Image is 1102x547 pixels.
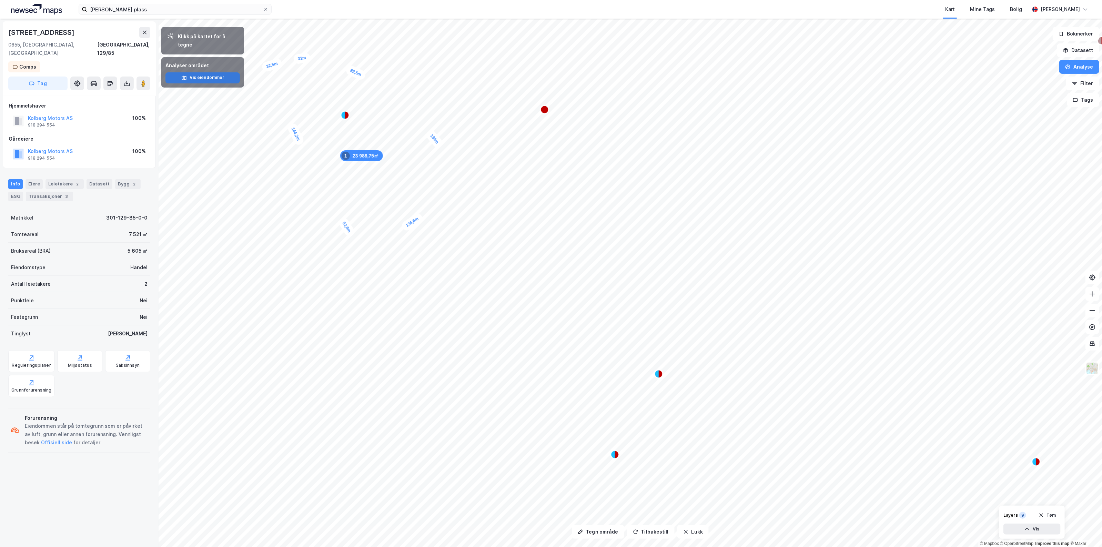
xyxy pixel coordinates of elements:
div: Datasett [87,179,112,189]
a: OpenStreetMap [1000,541,1034,546]
button: Vis [1003,524,1061,535]
img: logo.a4113a55bc3d86da70a041830d287a7e.svg [11,4,62,14]
div: 9 [1019,512,1026,519]
div: Map marker [345,64,367,81]
div: Map marker [261,58,283,73]
div: Map marker [425,129,444,149]
div: [PERSON_NAME] [108,330,148,338]
div: 918 294 554 [28,155,55,161]
div: Map marker [1032,458,1040,466]
div: 2 [131,181,138,188]
div: Comps [19,63,36,71]
div: Layers [1003,513,1018,518]
button: Analyse [1059,60,1099,74]
button: Tilbakestill [627,525,675,539]
button: Vis eiendommer [165,72,240,83]
div: 1 [342,152,350,160]
a: Improve this map [1035,541,1070,546]
button: Lukk [677,525,709,539]
div: Transaksjoner [26,192,73,201]
div: Eiere [26,179,43,189]
div: 3 [63,193,70,200]
div: 100% [132,114,146,122]
div: [PERSON_NAME] [1041,5,1080,13]
div: [STREET_ADDRESS] [8,27,76,38]
div: Nei [140,296,148,305]
div: Analyser området [165,61,240,70]
div: Map marker [337,216,356,238]
div: 0655, [GEOGRAPHIC_DATA], [GEOGRAPHIC_DATA] [8,41,97,57]
div: Kart [945,5,955,13]
div: Map marker [340,150,383,161]
button: Datasett [1057,43,1099,57]
div: 2 [144,280,148,288]
div: Map marker [540,105,549,114]
div: Map marker [655,370,663,378]
div: Tomteareal [11,230,39,239]
div: Forurensning [25,414,148,422]
div: [GEOGRAPHIC_DATA], 129/85 [97,41,150,57]
div: Eiendomstype [11,263,46,272]
div: Map marker [341,111,349,119]
div: Klikk på kartet for å tegne [178,32,239,49]
button: Tøm [1034,510,1061,521]
div: ESG [8,192,23,201]
button: Tegn område [572,525,624,539]
div: Gårdeiere [9,135,150,143]
div: Matrikkel [11,214,33,222]
img: Z [1086,362,1099,375]
div: Nei [140,313,148,321]
div: 5 605 ㎡ [128,247,148,255]
div: Map marker [286,122,305,146]
div: Map marker [400,212,424,232]
div: Grunnforurensning [11,387,51,393]
div: 918 294 554 [28,122,55,128]
div: 100% [132,147,146,155]
div: Info [8,179,23,189]
div: 2 [74,181,81,188]
button: Tag [8,77,68,90]
div: Bygg [115,179,141,189]
div: Hjemmelshaver [9,102,150,110]
div: Map marker [293,52,311,64]
div: Bruksareal (BRA) [11,247,51,255]
div: 7 521 ㎡ [129,230,148,239]
iframe: Chat Widget [1068,514,1102,547]
a: Mapbox [980,541,999,546]
div: Saksinnsyn [116,363,140,368]
div: Reguleringsplaner [12,363,51,368]
button: Bokmerker [1053,27,1099,41]
div: Map marker [611,450,619,459]
div: Antall leietakere [11,280,51,288]
div: Mine Tags [970,5,995,13]
div: Bolig [1010,5,1022,13]
div: Miljøstatus [68,363,92,368]
div: Festegrunn [11,313,38,321]
div: 301-129-85-0-0 [106,214,148,222]
div: Punktleie [11,296,34,305]
div: Eiendommen står på tomtegrunn som er påvirket av luft, grunn eller annen forurensning. Vennligst ... [25,422,148,447]
button: Filter [1066,77,1099,90]
input: Søk på adresse, matrikkel, gårdeiere, leietakere eller personer [87,4,263,14]
div: Handel [130,263,148,272]
div: Tinglyst [11,330,31,338]
button: Tags [1067,93,1099,107]
div: Leietakere [46,179,84,189]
